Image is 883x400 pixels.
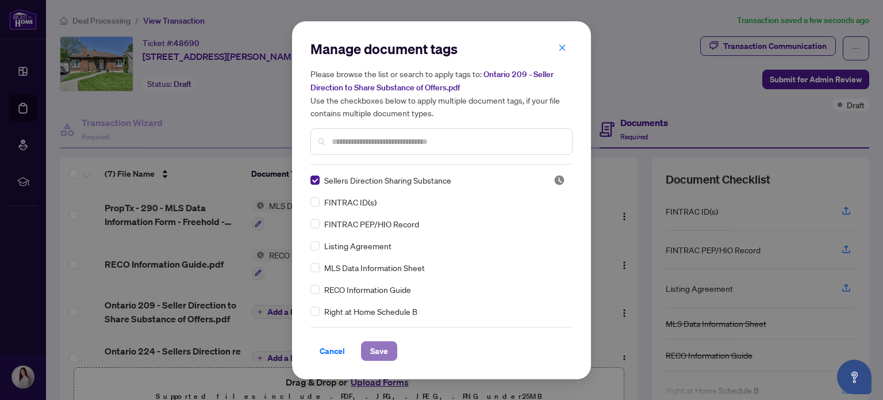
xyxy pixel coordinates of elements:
span: Save [370,342,388,360]
button: Save [361,341,397,361]
span: FINTRAC PEP/HIO Record [324,218,419,230]
span: Cancel [320,342,345,360]
span: Listing Agreement [324,239,391,252]
span: FINTRAC ID(s) [324,196,377,208]
span: Pending Review [554,174,565,186]
img: status [554,174,565,186]
span: MLS Data Information Sheet [324,261,425,274]
span: Right at Home Schedule B [324,305,417,318]
span: Ontario 209 - Seller Direction to Share Substance of Offers.pdf [310,69,554,93]
span: Sellers Direction Sharing Substance [324,174,451,186]
h5: Please browse the list or search to apply tags to: Use the checkboxes below to apply multiple doc... [310,67,573,119]
button: Cancel [310,341,354,361]
span: close [558,44,566,52]
h2: Manage document tags [310,40,573,58]
span: RECO Information Guide [324,283,411,296]
button: Open asap [837,360,872,394]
